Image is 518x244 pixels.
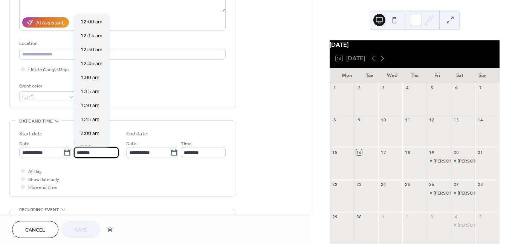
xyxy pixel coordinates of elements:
[36,19,64,27] div: AI Assistant
[429,149,435,155] div: 19
[19,206,59,214] span: Recurring event
[356,182,362,187] div: 23
[28,176,59,184] span: Show date only
[181,140,191,148] span: Time
[356,117,362,123] div: 9
[453,117,459,123] div: 13
[356,85,362,91] div: 2
[451,158,475,164] div: JEREMY HEAVENER
[356,149,362,155] div: 16
[458,158,495,164] div: [PERSON_NAME]
[81,116,99,124] span: 1:45 am
[358,68,381,83] div: Tue
[356,214,362,219] div: 30
[453,85,459,91] div: 6
[380,85,386,91] div: 3
[28,184,57,192] span: Hide end time
[405,85,410,91] div: 4
[19,130,43,138] div: Start date
[332,117,338,123] div: 8
[332,182,338,187] div: 22
[81,144,99,152] span: 2:15 am
[81,88,99,96] span: 1:15 am
[332,149,338,155] div: 15
[429,117,435,123] div: 12
[405,117,410,123] div: 11
[453,182,459,187] div: 27
[126,140,136,148] span: Date
[429,182,435,187] div: 26
[451,190,475,196] div: BOBBY THOMPSON
[19,117,53,125] span: Date and time
[453,149,459,155] div: 20
[458,190,495,196] div: [PERSON_NAME]
[429,85,435,91] div: 5
[478,85,483,91] div: 7
[19,82,76,90] div: Event color
[458,222,495,228] div: [PERSON_NAME]
[28,168,41,176] span: All day
[332,85,338,91] div: 1
[434,158,471,164] div: [PERSON_NAME]
[22,17,69,28] button: AI Assistant
[25,226,45,234] span: Cancel
[380,182,386,187] div: 24
[405,149,410,155] div: 18
[403,68,426,83] div: Thu
[28,66,70,74] span: Link to Google Maps
[405,214,410,219] div: 2
[336,68,358,83] div: Mon
[126,130,147,138] div: End date
[478,117,483,123] div: 14
[429,214,435,219] div: 3
[471,68,494,83] div: Sun
[380,117,386,123] div: 10
[478,214,483,219] div: 5
[448,68,471,83] div: Sat
[405,182,410,187] div: 25
[380,149,386,155] div: 17
[81,18,102,26] span: 12:00 am
[19,40,224,48] div: Location
[330,40,500,49] div: [DATE]
[453,214,459,219] div: 4
[380,214,386,219] div: 1
[427,158,451,164] div: DAVE BYERS
[426,68,448,83] div: Fri
[81,46,102,54] span: 12:30 am
[451,222,475,228] div: DAVE BYERS
[434,190,471,196] div: [PERSON_NAME]
[12,221,58,238] button: Cancel
[81,32,102,40] span: 12:15 am
[332,214,338,219] div: 29
[478,182,483,187] div: 28
[381,68,403,83] div: Wed
[81,74,99,82] span: 1:00 am
[81,130,99,138] span: 2:00 am
[19,140,29,148] span: Date
[427,190,451,196] div: ANDY TIMKO
[81,60,102,68] span: 12:45 am
[478,149,483,155] div: 21
[74,140,84,148] span: Time
[81,102,99,110] span: 1:30 am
